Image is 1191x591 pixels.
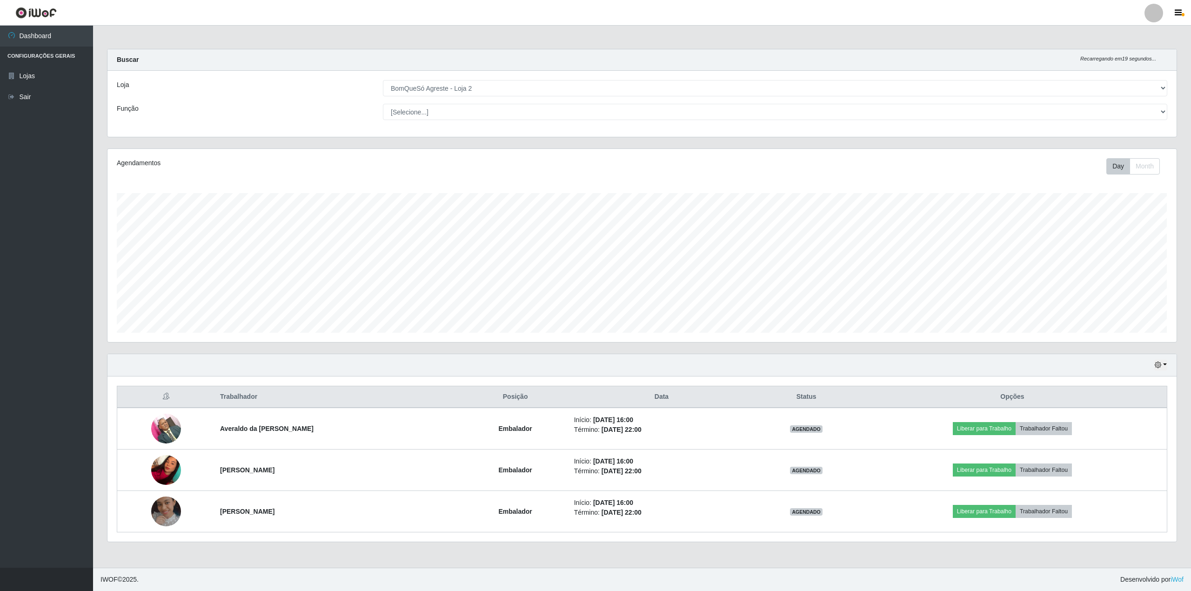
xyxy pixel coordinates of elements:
[574,415,749,425] li: Início:
[574,457,749,466] li: Início:
[1106,158,1167,175] div: Toolbar with button groups
[1130,158,1160,175] button: Month
[100,575,139,584] span: © 2025 .
[858,386,1167,408] th: Opções
[602,467,642,475] time: [DATE] 22:00
[953,505,1016,518] button: Liberar para Trabalho
[953,422,1016,435] button: Liberar para Trabalho
[15,7,57,19] img: CoreUI Logo
[117,80,129,90] label: Loja
[100,576,118,583] span: IWOF
[1016,463,1072,477] button: Trabalhador Faltou
[953,463,1016,477] button: Liberar para Trabalho
[1016,422,1072,435] button: Trabalhador Faltou
[220,425,314,432] strong: Averaldo da [PERSON_NAME]
[790,508,823,516] span: AGENDADO
[574,498,749,508] li: Início:
[569,386,755,408] th: Data
[602,426,642,433] time: [DATE] 22:00
[790,467,823,474] span: AGENDADO
[220,508,274,515] strong: [PERSON_NAME]
[498,425,532,432] strong: Embalador
[1080,56,1156,61] i: Recarregando em 19 segundos...
[1171,576,1184,583] a: iWof
[220,466,274,474] strong: [PERSON_NAME]
[151,409,181,448] img: 1697117733428.jpeg
[462,386,569,408] th: Posição
[593,499,633,506] time: [DATE] 16:00
[1016,505,1072,518] button: Trabalhador Faltou
[151,497,181,526] img: 1733797233446.jpeg
[214,386,462,408] th: Trabalhador
[1120,575,1184,584] span: Desenvolvido por
[602,509,642,516] time: [DATE] 22:00
[574,425,749,435] li: Término:
[790,425,823,433] span: AGENDADO
[117,158,546,168] div: Agendamentos
[755,386,858,408] th: Status
[498,508,532,515] strong: Embalador
[498,466,532,474] strong: Embalador
[593,416,633,423] time: [DATE] 16:00
[117,104,139,114] label: Função
[1106,158,1160,175] div: First group
[574,466,749,476] li: Término:
[151,450,181,490] img: 1733184056200.jpeg
[574,508,749,517] li: Término:
[593,457,633,465] time: [DATE] 16:00
[117,56,139,63] strong: Buscar
[1106,158,1130,175] button: Day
